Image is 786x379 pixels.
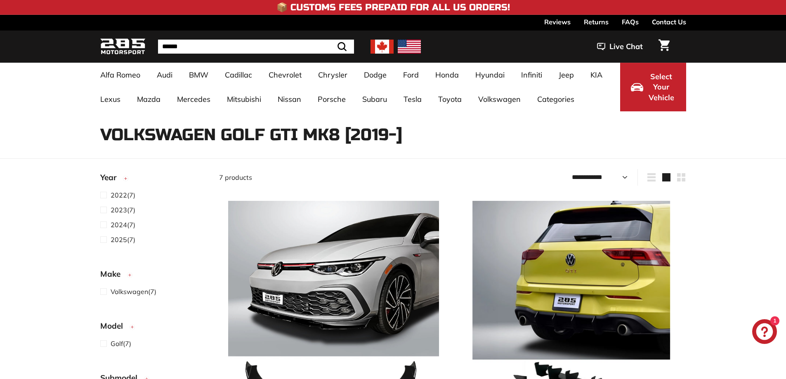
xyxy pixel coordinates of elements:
span: Live Chat [609,41,643,52]
a: Cart [654,33,675,61]
a: FAQs [622,15,639,29]
a: Jeep [550,63,582,87]
span: (7) [111,205,135,215]
span: Model [100,320,129,332]
inbox-online-store-chat: Shopify online store chat [750,319,779,346]
button: Select Your Vehicle [620,63,686,111]
a: Porsche [309,87,354,111]
span: (7) [111,339,131,348]
button: Year [100,169,206,190]
h4: 📦 Customs Fees Prepaid for All US Orders! [276,2,510,12]
a: Dodge [356,63,395,87]
img: Logo_285_Motorsport_areodynamics_components [100,37,146,56]
a: Chevrolet [260,63,310,87]
a: Cadillac [217,63,260,87]
a: Returns [584,15,609,29]
a: Mazda [129,87,169,111]
span: (7) [111,287,156,297]
a: Reviews [544,15,571,29]
button: Live Chat [586,36,654,57]
a: Alfa Romeo [92,63,149,87]
a: Lexus [92,87,129,111]
button: Model [100,318,206,338]
button: Make [100,266,206,286]
span: (7) [111,190,135,200]
a: Categories [529,87,583,111]
input: Search [158,40,354,54]
a: Chrysler [310,63,356,87]
div: 7 products [219,172,453,182]
span: (7) [111,235,135,245]
a: Audi [149,63,181,87]
a: Honda [427,63,467,87]
a: Mitsubishi [219,87,269,111]
a: Infiniti [513,63,550,87]
a: Subaru [354,87,395,111]
a: Contact Us [652,15,686,29]
span: Make [100,268,127,280]
a: Mercedes [169,87,219,111]
h1: Volkswagen Golf GTI Mk8 [2019-] [100,126,686,144]
span: Select Your Vehicle [647,71,675,103]
span: 2023 [111,206,127,214]
a: Tesla [395,87,430,111]
span: Year [100,172,123,184]
span: 2024 [111,221,127,229]
span: 2022 [111,191,127,199]
span: Golf [111,339,123,348]
a: Volkswagen [470,87,529,111]
a: Hyundai [467,63,513,87]
a: Ford [395,63,427,87]
a: Nissan [269,87,309,111]
span: 2025 [111,235,127,244]
span: (7) [111,220,135,230]
a: KIA [582,63,611,87]
a: Toyota [430,87,470,111]
a: BMW [181,63,217,87]
span: Volkswagen [111,287,148,296]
